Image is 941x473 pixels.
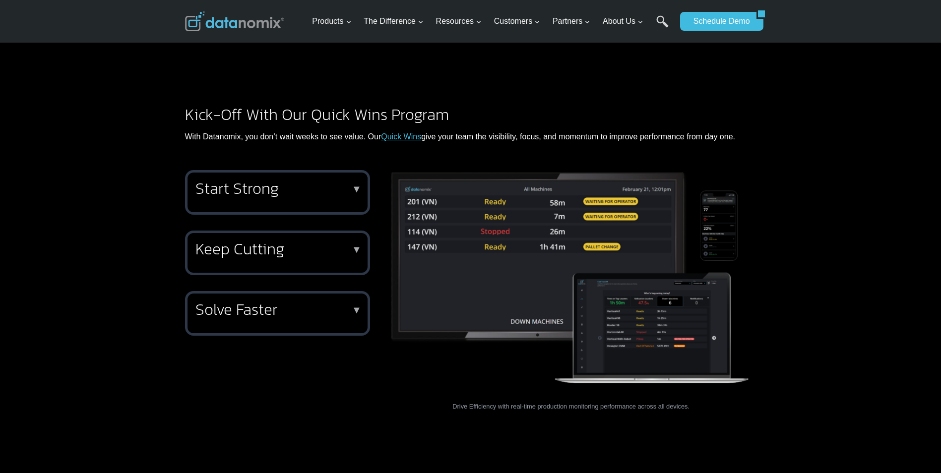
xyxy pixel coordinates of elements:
p: ▼ [352,306,362,313]
h2: Keep Cutting [195,241,356,257]
span: Last Name [223,0,255,9]
img: Datanomix [185,11,284,31]
h2: Start Strong [195,180,356,196]
p: ▼ [352,185,362,192]
p: ▼ [352,246,362,253]
h2: Kick-Off With Our Quick Wins Program [185,107,756,122]
span: About Us [603,15,643,28]
nav: Primary Navigation [308,5,675,38]
img: Drive Efficiency with real-time production monitoring performance across all devices. [386,170,756,388]
a: Quick Wins [381,132,421,141]
span: Partners [553,15,590,28]
span: Customers [494,15,540,28]
p: With Datanomix, you don’t wait weeks to see value. Our give your team the visibility, focus, and ... [185,130,756,143]
span: State/Region [223,122,261,131]
a: Schedule Demo [680,12,756,31]
span: Products [312,15,351,28]
span: Phone number [223,41,268,50]
span: The Difference [364,15,424,28]
span: Resources [436,15,482,28]
h2: Solve Faster [195,301,356,317]
figcaption: Drive Efficiency with real-time production monitoring performance across all devices. [386,392,756,412]
a: Terms [111,221,126,228]
a: Privacy Policy [135,221,167,228]
a: Search [656,15,669,38]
